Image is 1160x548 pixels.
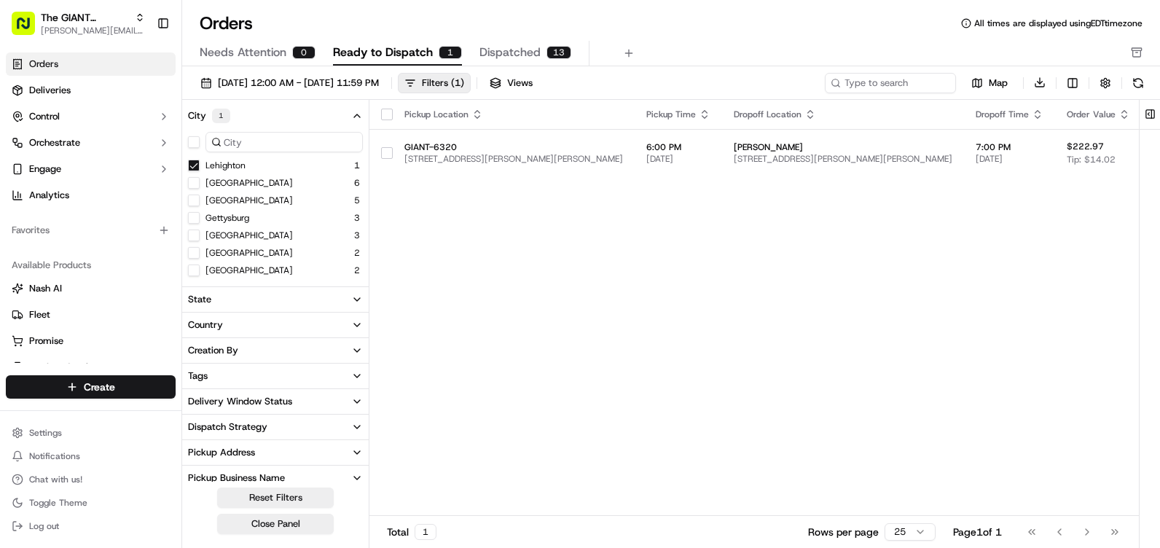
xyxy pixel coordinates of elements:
[734,109,952,120] div: Dropoff Location
[29,286,111,301] span: Knowledge Base
[29,474,82,485] span: Chat with us!
[962,74,1017,92] button: Map
[188,344,238,357] div: Creation By
[205,160,246,171] label: Lehighton
[29,110,60,123] span: Control
[29,163,61,176] span: Engage
[976,109,1043,120] div: Dropoff Time
[6,356,176,379] button: Product Catalog
[29,308,50,321] span: Fleet
[1128,73,1148,93] button: Refresh
[29,334,63,348] span: Promise
[218,77,379,90] span: [DATE] 12:00 AM - [DATE] 11:59 PM
[182,338,369,363] button: Creation By
[217,488,334,508] button: Reset Filters
[205,265,293,276] label: [GEOGRAPHIC_DATA]
[29,450,80,462] span: Notifications
[483,73,539,93] button: Views
[29,58,58,71] span: Orders
[66,139,239,154] div: Start new chat
[808,525,879,539] p: Rows per page
[182,287,369,312] button: State
[205,177,293,189] label: [GEOGRAPHIC_DATA]
[734,153,952,165] span: [STREET_ADDRESS][PERSON_NAME][PERSON_NAME]
[217,514,334,534] button: Close Panel
[6,375,176,399] button: Create
[41,10,129,25] button: The GIANT Company
[29,84,71,97] span: Deliveries
[29,427,62,439] span: Settings
[6,303,176,326] button: Fleet
[41,25,145,36] button: [PERSON_NAME][EMAIL_ADDRESS][PERSON_NAME][DOMAIN_NAME]
[205,247,293,259] label: [GEOGRAPHIC_DATA]
[6,493,176,513] button: Toggle Theme
[145,322,176,333] span: Pylon
[6,184,176,207] a: Analytics
[248,144,265,161] button: Start new chat
[188,369,208,383] div: Tags
[6,446,176,466] button: Notifications
[976,153,1043,165] span: [DATE]
[48,226,78,238] span: [DATE]
[292,46,316,59] div: 0
[354,247,360,259] span: 2
[103,321,176,333] a: Powered byPylon
[182,440,369,465] button: Pickup Address
[205,195,293,206] label: [GEOGRAPHIC_DATA]
[182,103,369,129] button: City1
[15,58,265,82] p: Welcome 👋
[6,79,176,102] a: Deliveries
[188,420,267,434] div: Dispatch Strategy
[66,154,200,165] div: We're available if you need us!
[354,195,360,206] span: 5
[29,189,69,202] span: Analytics
[15,139,41,165] img: 1736555255976-a54dd68f-1ca7-489b-9aae-adbdc363a1c4
[646,141,710,153] span: 6:00 PM
[404,109,623,120] div: Pickup Location
[6,131,176,154] button: Orchestrate
[9,281,117,307] a: 📗Knowledge Base
[12,308,170,321] a: Fleet
[546,46,571,59] div: 13
[194,73,385,93] button: [DATE] 12:00 AM - [DATE] 11:59 PM
[200,44,286,61] span: Needs Attention
[974,17,1143,29] span: All times are displayed using EDT timezone
[31,139,57,165] img: 8016278978528_b943e370aa5ada12b00a_72.png
[182,389,369,414] button: Delivery Window Status
[182,364,369,388] button: Tags
[6,469,176,490] button: Chat with us!
[422,77,464,90] div: Filters
[205,132,363,152] input: City
[188,395,292,408] div: Delivery Window Status
[953,525,1002,539] div: Page 1 of 1
[205,230,293,241] label: [GEOGRAPHIC_DATA]
[6,254,176,277] div: Available Products
[354,265,360,276] span: 2
[38,94,262,109] input: Got a question? Start typing here...
[188,293,211,306] div: State
[226,187,265,204] button: See all
[6,105,176,128] button: Control
[205,212,249,224] label: Gettysburg
[84,380,115,394] span: Create
[6,219,176,242] div: Favorites
[182,415,369,439] button: Dispatch Strategy
[182,466,369,490] button: Pickup Business Name
[1067,109,1130,120] div: Order Value
[12,282,170,295] a: Nash AI
[404,141,623,153] span: GIANT-6320
[6,516,176,536] button: Log out
[12,361,170,374] a: Product Catalog
[451,77,464,90] span: ( 1 )
[212,109,230,123] div: 1
[825,73,956,93] input: Type to search
[404,153,623,165] span: [STREET_ADDRESS][PERSON_NAME][PERSON_NAME]
[6,277,176,300] button: Nash AI
[15,189,98,201] div: Past conversations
